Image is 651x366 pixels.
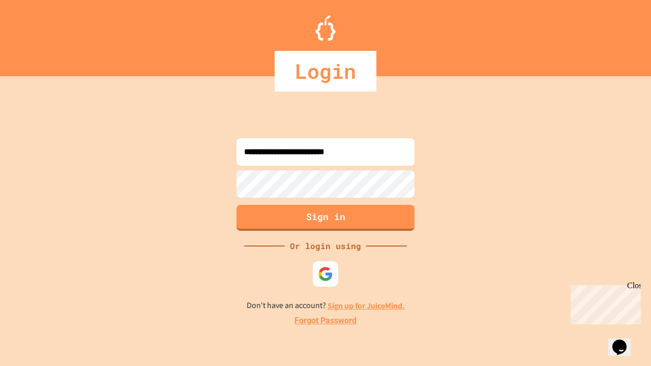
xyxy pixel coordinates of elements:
a: Sign up for JuiceMind. [328,300,405,311]
img: Logo.svg [315,15,336,41]
iframe: chat widget [567,281,641,324]
div: Chat with us now!Close [4,4,70,65]
div: Login [275,51,376,91]
a: Forgot Password [294,315,357,327]
p: Don't have an account? [247,299,405,312]
img: google-icon.svg [318,266,333,282]
iframe: chat widget [608,325,641,356]
button: Sign in [236,205,415,231]
div: Or login using [285,240,366,252]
